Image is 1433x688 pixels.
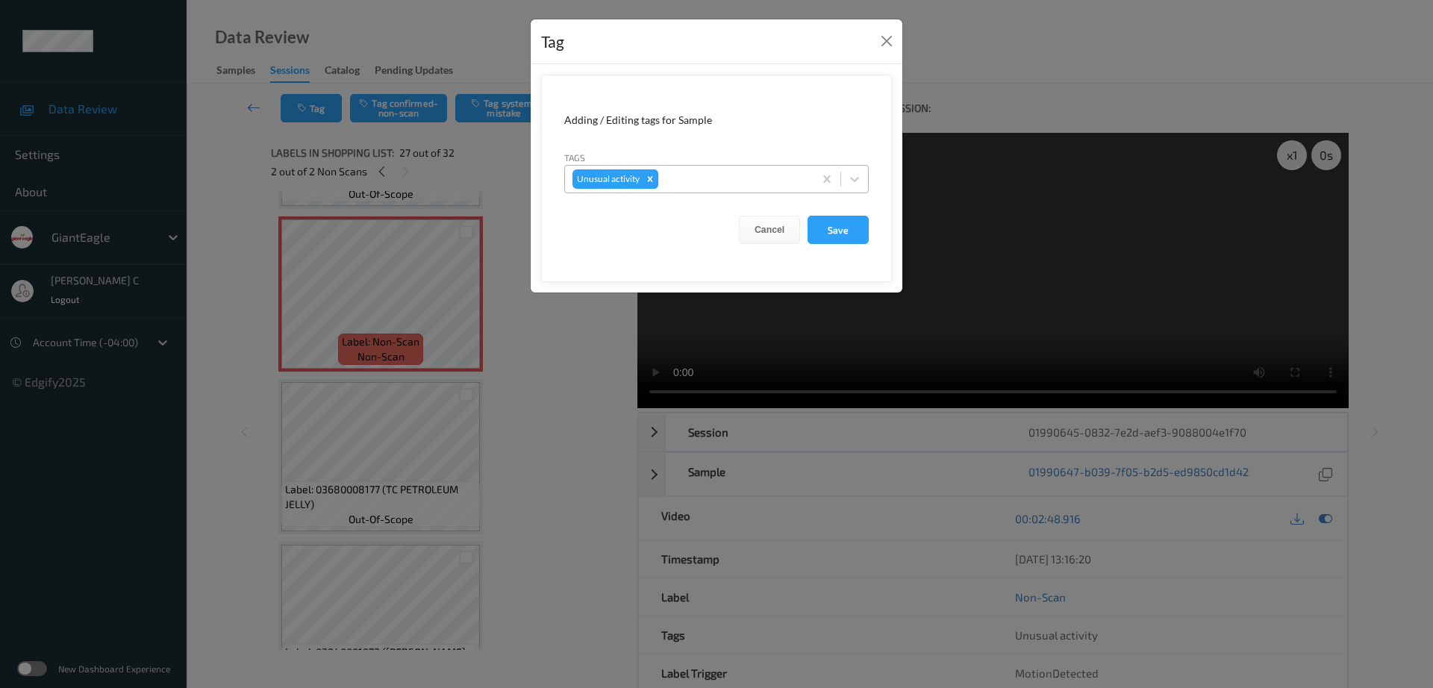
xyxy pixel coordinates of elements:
label: Tags [564,151,585,164]
div: Remove Unusual activity [642,169,658,189]
button: Save [808,216,869,244]
button: Cancel [739,216,800,244]
div: Tag [541,30,564,54]
div: Unusual activity [572,169,642,189]
button: Close [876,31,897,51]
div: Adding / Editing tags for Sample [564,113,869,128]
